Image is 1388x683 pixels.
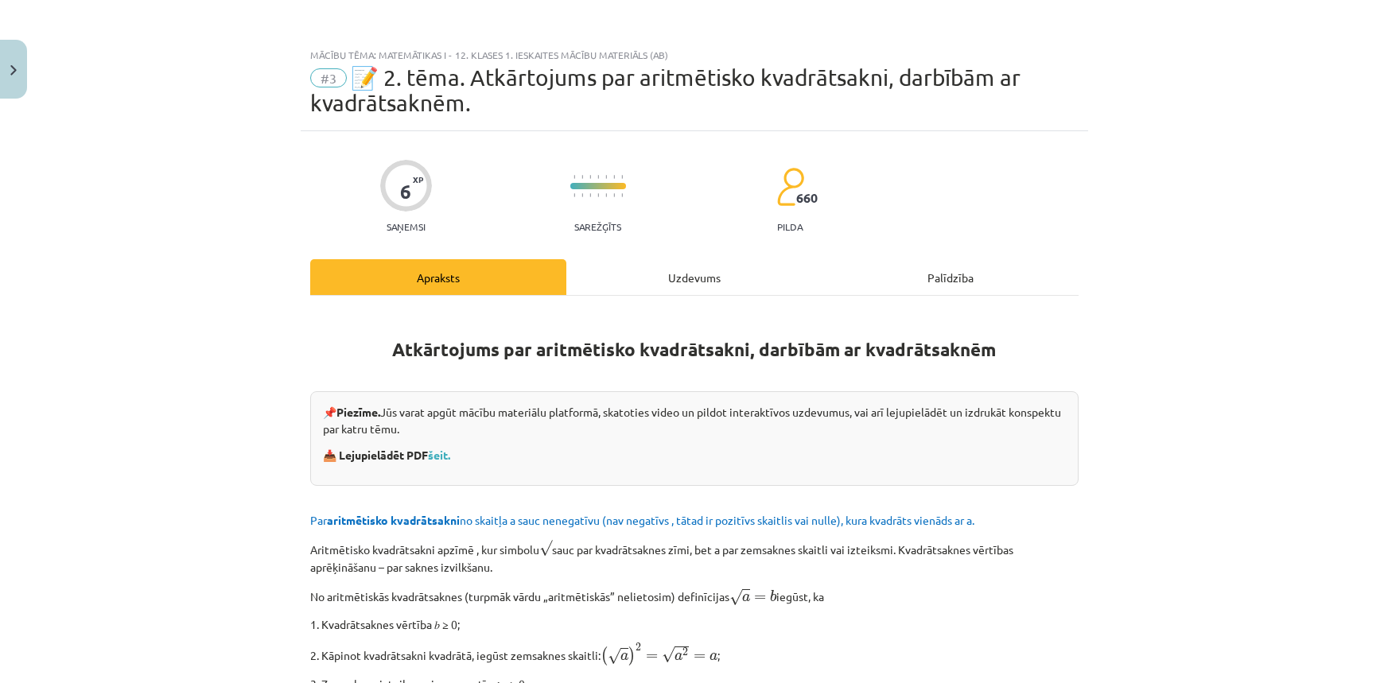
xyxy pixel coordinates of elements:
img: icon-short-line-57e1e144782c952c97e751825c79c345078a6d821885a25fce030b3d8c18986b.svg [613,193,615,197]
div: Palīdzība [822,259,1079,295]
p: Sarežģīts [574,221,621,232]
p: pilda [777,221,803,232]
span: √ [662,646,675,663]
img: icon-short-line-57e1e144782c952c97e751825c79c345078a6d821885a25fce030b3d8c18986b.svg [613,175,615,179]
span: 📝 2. tēma. Atkārtojums par aritmētisko kvadrātsakni, darbībām ar kvadrātsaknēm. [310,64,1021,116]
img: icon-short-line-57e1e144782c952c97e751825c79c345078a6d821885a25fce030b3d8c18986b.svg [621,175,623,179]
p: 1. Kvadrātsaknes vērtība 𝑏 ≥ 0; [310,616,1079,633]
div: 6 [400,180,411,203]
strong: 📥 Lejupielādēt PDF [323,448,453,462]
p: 2. Kāpinot kvadrātsakni kvadrātā, iegūst zemsaknes skaitli: ; [310,642,1079,666]
span: √ [729,589,742,606]
strong: Atkārtojums par aritmētisko kvadrātsakni, darbībām ar kvadrātsaknēm [392,338,996,361]
span: a [675,653,682,661]
img: icon-short-line-57e1e144782c952c97e751825c79c345078a6d821885a25fce030b3d8c18986b.svg [597,175,599,179]
p: Aritmētisko kvadrātsakni apzīmē , kur simbolu sauc par kvadrātsaknes zīmi, bet a par zemsaknes sk... [310,538,1079,576]
span: 2 [682,648,688,656]
span: ( [601,646,608,666]
strong: Piezīme. [336,405,380,419]
div: Apraksts [310,259,566,295]
span: √ [608,648,620,665]
p: Saņemsi [380,221,432,232]
span: ) [628,646,636,666]
span: Par no skaitļa a sauc nenegatīvu (nav negatīvs , tātad ir pozitīvs skaitlis vai nulle), kura kvad... [310,513,974,527]
img: icon-short-line-57e1e144782c952c97e751825c79c345078a6d821885a25fce030b3d8c18986b.svg [597,193,599,197]
span: √ [539,540,552,557]
span: a [620,653,628,661]
b: aritmētisko kvadrātsakni [327,513,460,527]
img: icon-short-line-57e1e144782c952c97e751825c79c345078a6d821885a25fce030b3d8c18986b.svg [605,175,607,179]
span: 2 [636,643,641,651]
span: #3 [310,68,347,87]
span: a [710,653,717,661]
span: b [770,590,776,602]
div: Uzdevums [566,259,822,295]
img: icon-short-line-57e1e144782c952c97e751825c79c345078a6d821885a25fce030b3d8c18986b.svg [581,193,583,197]
img: icon-short-line-57e1e144782c952c97e751825c79c345078a6d821885a25fce030b3d8c18986b.svg [573,193,575,197]
a: šeit. [428,448,450,462]
span: XP [413,175,423,184]
span: a [742,594,750,602]
span: = [754,595,766,601]
img: icon-short-line-57e1e144782c952c97e751825c79c345078a6d821885a25fce030b3d8c18986b.svg [605,193,607,197]
span: = [646,654,658,660]
img: icon-short-line-57e1e144782c952c97e751825c79c345078a6d821885a25fce030b3d8c18986b.svg [581,175,583,179]
img: icon-close-lesson-0947bae3869378f0d4975bcd49f059093ad1ed9edebbc8119c70593378902aed.svg [10,65,17,76]
img: icon-short-line-57e1e144782c952c97e751825c79c345078a6d821885a25fce030b3d8c18986b.svg [573,175,575,179]
img: icon-short-line-57e1e144782c952c97e751825c79c345078a6d821885a25fce030b3d8c18986b.svg [589,193,591,197]
img: icon-short-line-57e1e144782c952c97e751825c79c345078a6d821885a25fce030b3d8c18986b.svg [589,175,591,179]
p: 📌 Jūs varat apgūt mācību materiālu platformā, skatoties video un pildot interaktīvos uzdevumus, v... [323,404,1066,437]
span: = [694,654,706,660]
img: icon-short-line-57e1e144782c952c97e751825c79c345078a6d821885a25fce030b3d8c18986b.svg [621,193,623,197]
p: No aritmētiskās kvadrātsaknes (turpmāk vārdu „aritmētiskās” nelietosim) definīcijas iegūst, ka [310,585,1079,607]
img: students-c634bb4e5e11cddfef0936a35e636f08e4e9abd3cc4e673bd6f9a4125e45ecb1.svg [776,167,804,207]
span: 660 [796,191,818,205]
div: Mācību tēma: Matemātikas i - 12. klases 1. ieskaites mācību materiāls (ab) [310,49,1079,60]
